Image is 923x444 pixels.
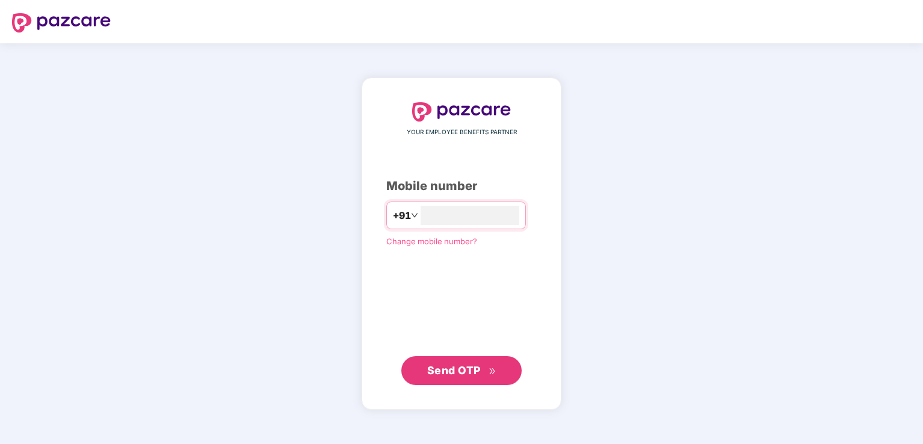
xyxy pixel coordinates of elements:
[12,13,111,32] img: logo
[393,208,411,223] span: +91
[386,236,477,246] a: Change mobile number?
[412,102,511,122] img: logo
[401,356,522,385] button: Send OTPdouble-right
[386,177,537,196] div: Mobile number
[407,128,517,137] span: YOUR EMPLOYEE BENEFITS PARTNER
[427,364,481,377] span: Send OTP
[411,212,418,219] span: down
[489,368,496,375] span: double-right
